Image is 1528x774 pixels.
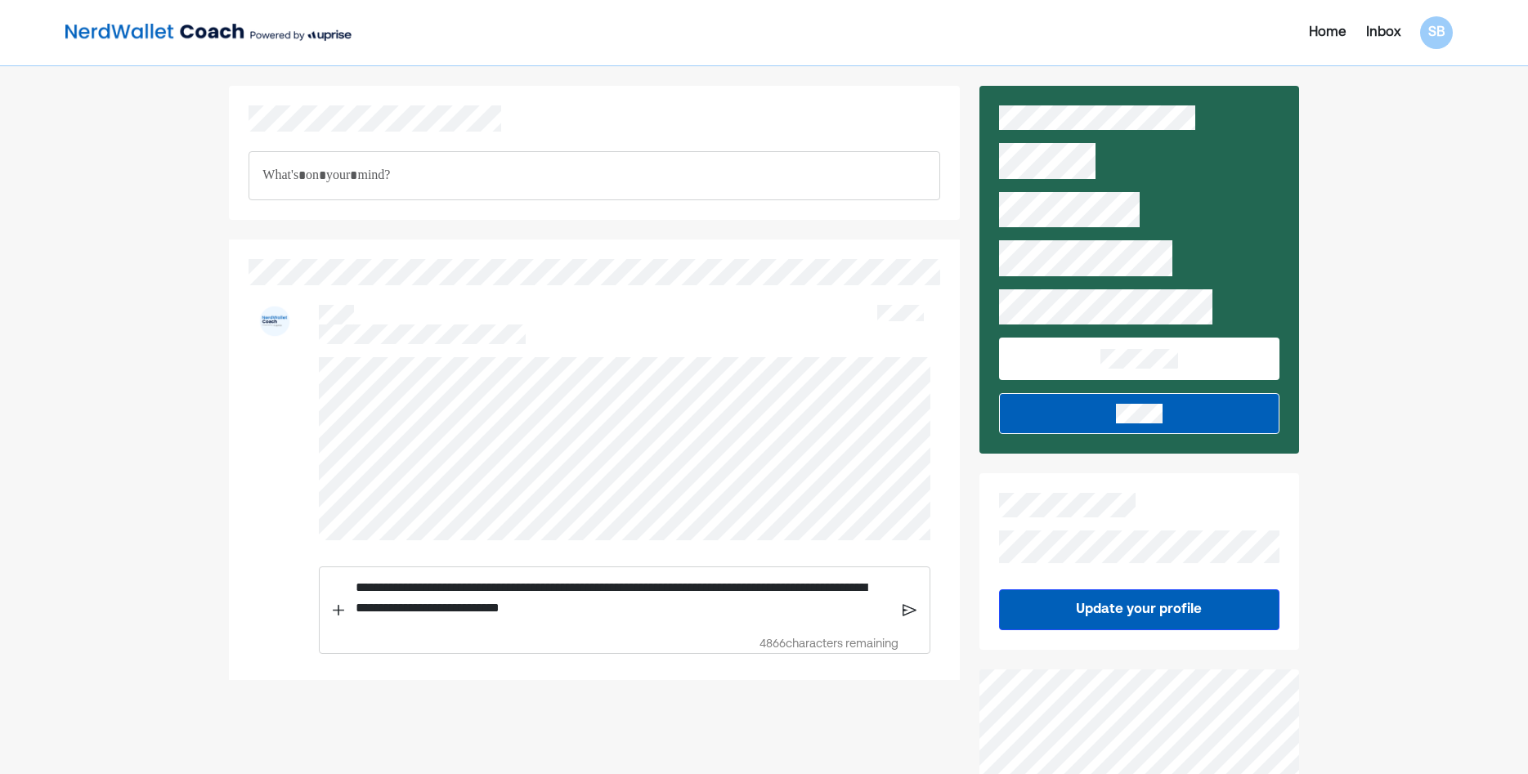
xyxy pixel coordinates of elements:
[249,151,939,200] div: Rich Text Editor. Editing area: main
[348,635,898,653] div: 4866 characters remaining
[999,589,1279,630] button: Update your profile
[1366,23,1400,43] div: Inbox
[1309,23,1347,43] div: Home
[1420,16,1453,49] div: SB
[348,567,898,629] div: Rich Text Editor. Editing area: main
